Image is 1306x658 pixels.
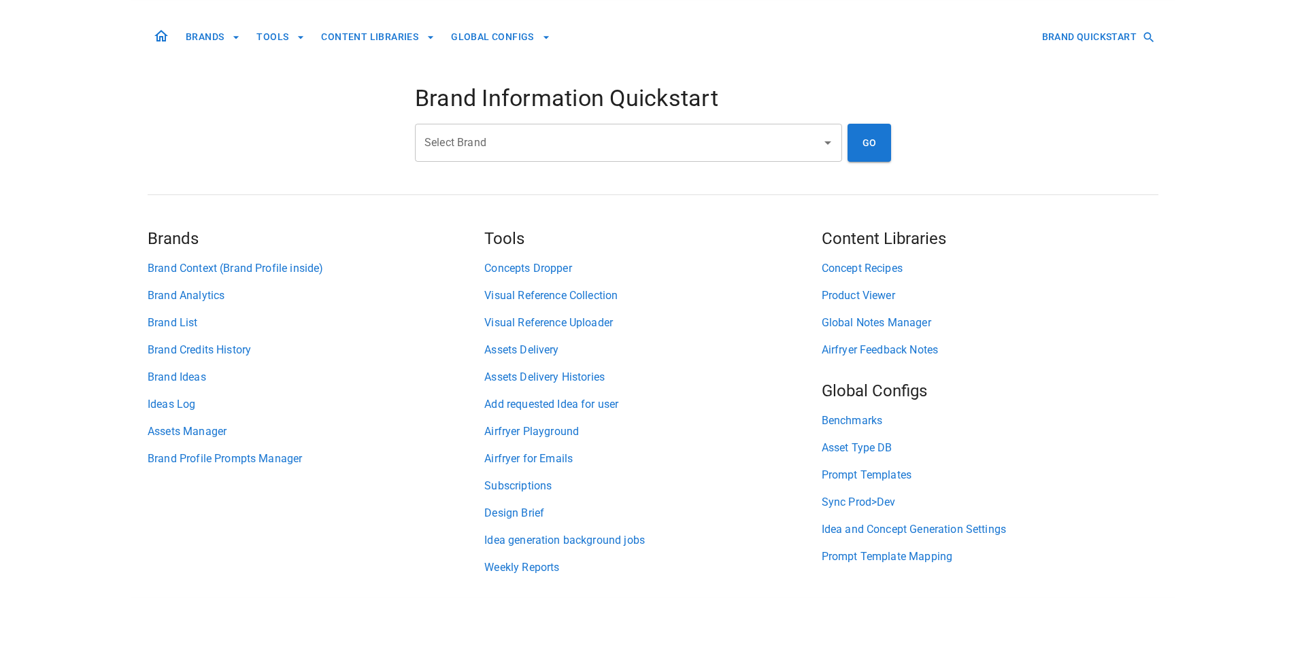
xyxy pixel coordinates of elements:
[148,423,484,440] a: Assets Manager
[148,288,484,304] a: Brand Analytics
[822,380,1158,402] h5: Global Configs
[148,396,484,413] a: Ideas Log
[484,559,821,576] a: Weekly Reports
[484,342,821,358] a: Assets Delivery
[822,494,1158,510] a: Sync Prod>Dev
[822,521,1158,538] a: Idea and Concept Generation Settings
[484,288,821,304] a: Visual Reference Collection
[484,451,821,467] a: Airfryer for Emails
[822,228,1158,249] h5: Content Libraries
[1037,24,1158,50] button: BRAND QUICKSTART
[818,133,837,152] button: Open
[822,260,1158,277] a: Concept Recipes
[446,24,556,50] button: GLOBAL CONFIGS
[148,342,484,358] a: Brand Credits History
[148,315,484,331] a: Brand List
[148,451,484,467] a: Brand Profile Prompts Manager
[822,413,1158,429] a: Benchmarks
[484,315,821,331] a: Visual Reference Uploader
[484,228,821,249] h5: Tools
[822,315,1158,331] a: Global Notes Manager
[484,423,821,440] a: Airfryer Playground
[484,478,821,494] a: Subscriptions
[484,369,821,385] a: Assets Delivery Histories
[848,124,891,162] button: GO
[148,369,484,385] a: Brand Ideas
[822,288,1158,304] a: Product Viewer
[316,24,440,50] button: CONTENT LIBRARIES
[822,549,1158,565] a: Prompt Template Mapping
[484,396,821,413] a: Add requested Idea for user
[415,84,891,113] h4: Brand Information Quickstart
[822,342,1158,358] a: Airfryer Feedback Notes
[822,467,1158,483] a: Prompt Templates
[484,505,821,521] a: Design Brief
[148,260,484,277] a: Brand Context (Brand Profile inside)
[180,24,246,50] button: BRANDS
[484,532,821,549] a: Idea generation background jobs
[484,260,821,277] a: Concepts Dropper
[251,24,310,50] button: TOOLS
[822,440,1158,456] a: Asset Type DB
[148,228,484,249] h5: Brands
